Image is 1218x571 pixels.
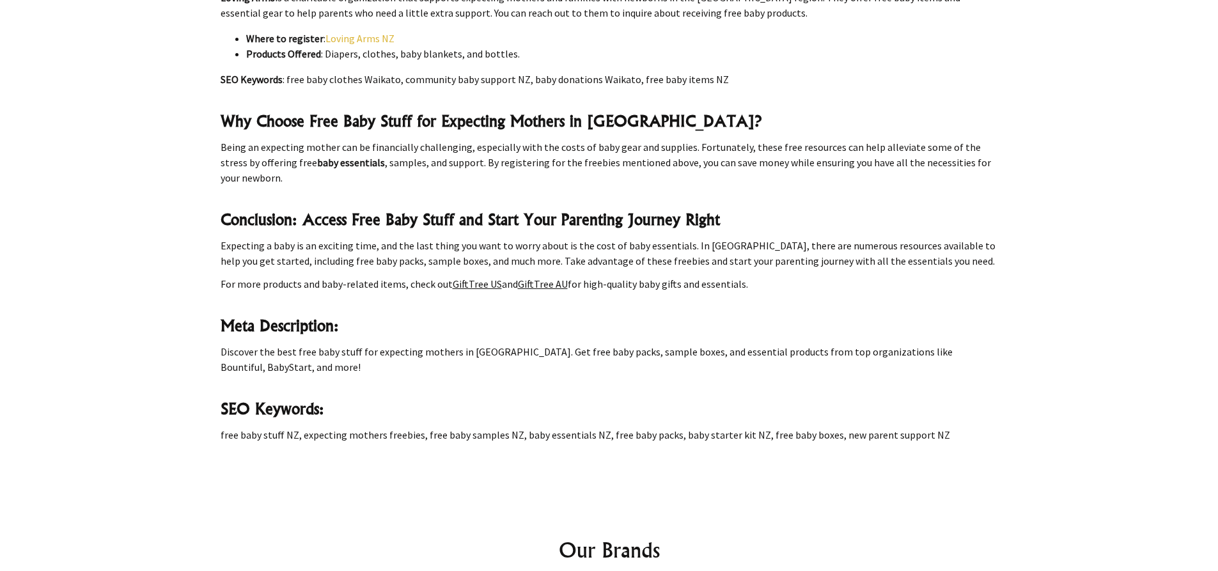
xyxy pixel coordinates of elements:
[246,31,998,46] li: :
[221,276,998,292] p: For more products and baby-related items, check out and for high-quality baby gifts and essentials.
[221,111,761,130] strong: Why Choose Free Baby Stuff for Expecting Mothers in [GEOGRAPHIC_DATA]?
[221,344,998,375] p: Discover the best free baby stuff for expecting mothers in [GEOGRAPHIC_DATA]. Get free baby packs...
[246,47,321,60] strong: Products Offered
[221,210,720,229] strong: Conclusion: Access Free Baby Stuff and Start Your Parenting Journey Right
[246,32,324,45] strong: Where to register
[221,72,998,87] p: : free baby clothes Waikato, community baby support NZ, baby donations Waikato, free baby items NZ
[221,399,324,418] strong: SEO Keywords:
[231,535,988,565] h2: Our Brands
[221,139,998,185] p: Being an expecting mother can be financially challenging, especially with the costs of baby gear ...
[518,278,568,290] a: GiftTree AU
[317,156,385,169] strong: baby essentials
[221,316,339,335] strong: Meta Description:
[221,427,998,442] p: free baby stuff NZ, expecting mothers freebies, free baby samples NZ, baby essentials NZ, free ba...
[221,238,998,269] p: Expecting a baby is an exciting time, and the last thing you want to worry about is the cost of b...
[221,73,283,86] strong: SEO Keywords
[246,46,998,61] li: : Diapers, clothes, baby blankets, and bottles.
[453,278,502,290] a: GiftTree US
[325,32,394,45] a: Loving Arms NZ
